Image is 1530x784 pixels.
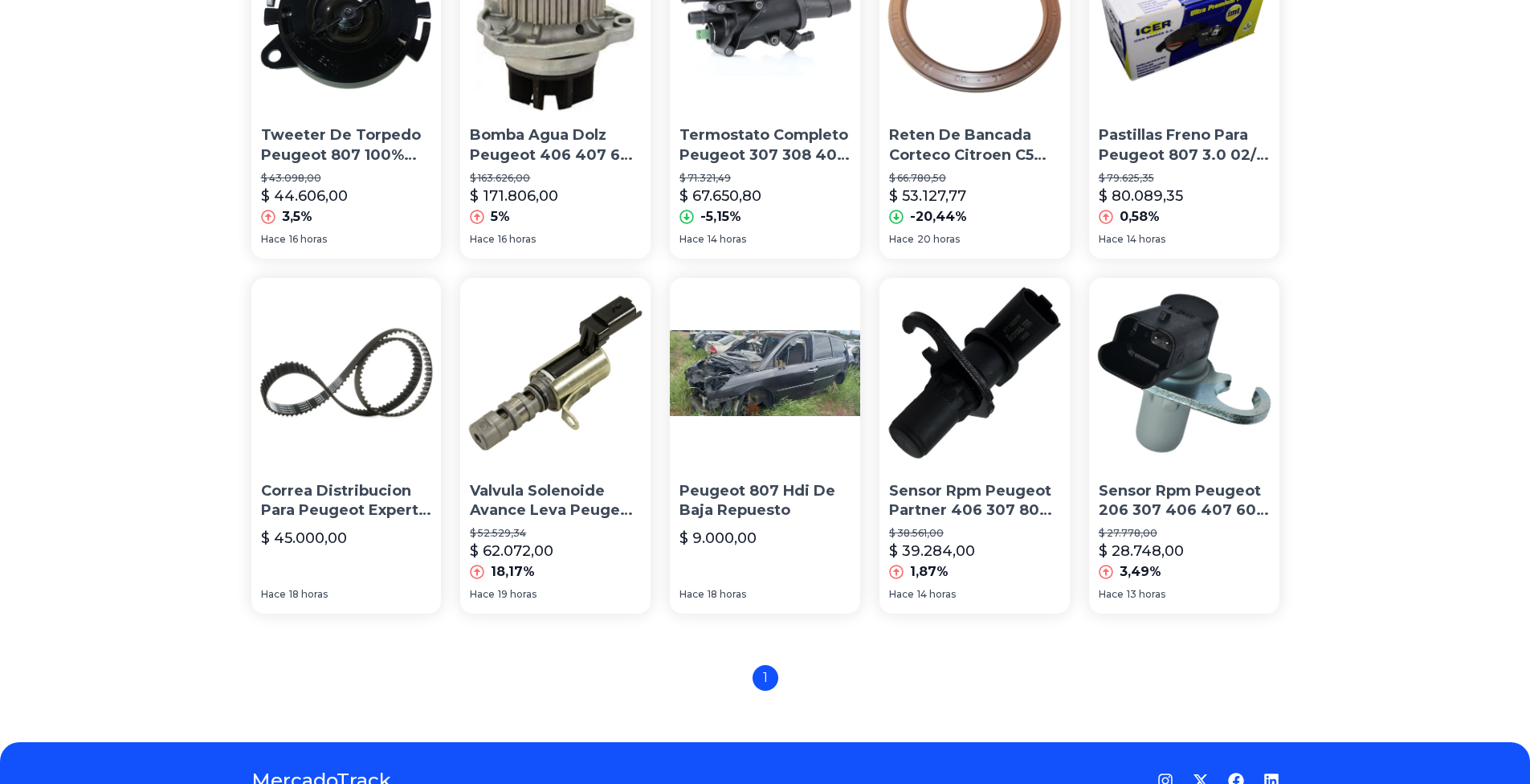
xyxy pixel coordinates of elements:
[670,278,860,468] img: Peugeot 807 Hdi De Baja Repuesto
[498,588,537,601] span: 19 horas
[261,125,432,165] p: Tweeter De Torpedo Peugeot 807 100% Original
[700,207,741,227] p: -5,15%
[470,588,495,601] span: Hace
[470,540,553,562] p: $ 62.072,00
[679,588,704,601] span: Hace
[1099,233,1124,246] span: Hace
[889,481,1060,521] p: Sensor Rpm Peugeot Partner 406 307 807 1.6 16v 2.2 2.0
[679,481,851,521] p: Peugeot 807 Hdi De Baja Repuesto
[261,185,348,207] p: $ 44.606,00
[1099,527,1270,540] p: $ 27.778,00
[889,540,975,562] p: $ 39.284,00
[470,481,641,521] p: Valvula Solenoide Avance Leva Peugeot 807 2.0 16v
[1089,278,1279,614] a: Sensor Rpm Peugeot 206 307 406 407 607 807 Partner 2.0 HdiSensor Rpm Peugeot 206 307 406 407 607 ...
[1099,172,1270,185] p: $ 79.625,35
[491,562,535,582] p: 18,17%
[251,278,442,614] a: Correa Distribucion Para Peugeot Expert 806 807 2.0 HdiCorrea Distribucion Para Peugeot Expert 80...
[498,233,536,246] span: 16 horas
[679,233,704,246] span: Hace
[289,233,327,246] span: 16 horas
[282,207,312,227] p: 3,5%
[679,172,851,185] p: $ 71.321,49
[917,588,956,601] span: 14 horas
[289,588,328,601] span: 18 horas
[460,278,651,468] img: Valvula Solenoide Avance Leva Peugeot 807 2.0 16v
[261,588,286,601] span: Hace
[1127,233,1165,246] span: 14 horas
[889,125,1060,165] p: Reten De Bancada Corteco Citroen C5 Peugeot 406 807 3.0 V6
[679,125,851,165] p: Termostato Completo Peugeot 307 308 407 508 607 807 2.0 Hdi
[261,233,286,246] span: Hace
[470,527,641,540] p: $ 52.529,34
[889,172,1060,185] p: $ 66.780,50
[1099,185,1183,207] p: $ 80.089,35
[1089,278,1279,468] img: Sensor Rpm Peugeot 206 307 406 407 607 807 Partner 2.0 Hdi
[470,125,641,165] p: Bomba Agua Dolz Peugeot 406 407 607 807 3.0 V6
[491,207,510,227] p: 5%
[470,233,495,246] span: Hace
[261,481,432,521] p: Correa Distribucion Para Peugeot Expert 806 807 2.0 Hdi
[261,527,347,549] p: $ 45.000,00
[460,278,651,614] a: Valvula Solenoide Avance Leva Peugeot 807 2.0 16vValvula Solenoide Avance Leva Peugeot 807 2.0 16...
[889,233,914,246] span: Hace
[910,562,949,582] p: 1,87%
[889,588,914,601] span: Hace
[889,185,966,207] p: $ 53.127,77
[879,278,1070,468] img: Sensor Rpm Peugeot Partner 406 307 807 1.6 16v 2.2 2.0
[1127,588,1165,601] span: 13 horas
[1120,562,1161,582] p: 3,49%
[679,185,761,207] p: $ 67.650,80
[879,278,1070,614] a: Sensor Rpm Peugeot Partner 406 307 807 1.6 16v 2.2 2.0Sensor Rpm Peugeot Partner 406 307 807 1.6 ...
[251,278,442,468] img: Correa Distribucion Para Peugeot Expert 806 807 2.0 Hdi
[917,233,960,246] span: 20 horas
[708,588,746,601] span: 18 horas
[910,207,967,227] p: -20,44%
[1120,207,1160,227] p: 0,58%
[679,527,757,549] p: $ 9.000,00
[261,172,432,185] p: $ 43.098,00
[1099,481,1270,521] p: Sensor Rpm Peugeot 206 307 406 407 607 807 Partner 2.0 Hdi
[470,185,558,207] p: $ 171.806,00
[670,278,860,614] a: Peugeot 807 Hdi De Baja RepuestoPeugeot 807 Hdi De Baja Repuesto$ 9.000,00Hace18 horas
[1099,588,1124,601] span: Hace
[1099,125,1270,165] p: Pastillas Freno Para Peugeot 807 3.0 02/ Delantera Marca Ice
[470,172,641,185] p: $ 163.626,00
[708,233,746,246] span: 14 horas
[1099,540,1184,562] p: $ 28.748,00
[889,527,1060,540] p: $ 38.561,00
